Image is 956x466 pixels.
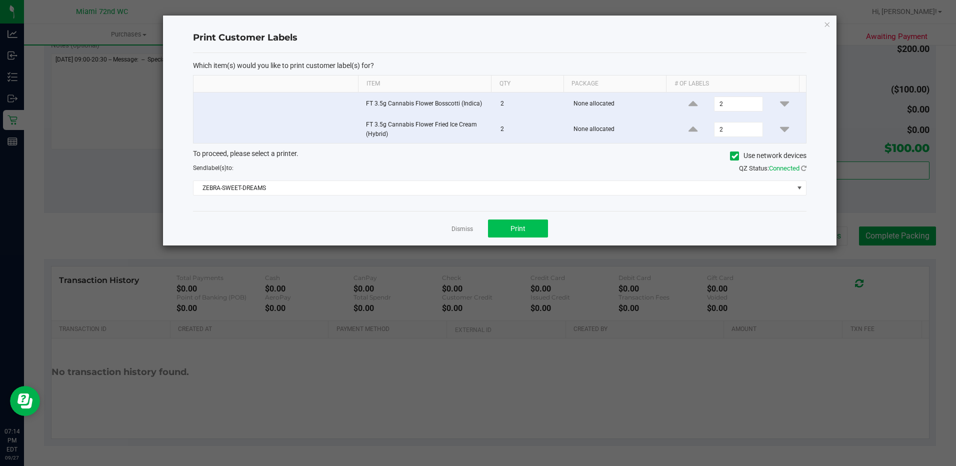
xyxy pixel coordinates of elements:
span: Connected [769,164,799,172]
th: Qty [491,75,563,92]
td: FT 3.5g Cannabis Flower Fried Ice Cream (Hybrid) [360,116,494,143]
td: 2 [494,116,567,143]
a: Dismiss [451,225,473,233]
h4: Print Customer Labels [193,31,806,44]
td: None allocated [567,92,671,116]
span: ZEBRA-SWEET-DREAMS [193,181,793,195]
span: Print [510,224,525,232]
td: None allocated [567,116,671,143]
span: Send to: [193,164,233,171]
p: Which item(s) would you like to print customer label(s) for? [193,61,806,70]
iframe: Resource center [10,386,40,416]
span: QZ Status: [739,164,806,172]
label: Use network devices [730,150,806,161]
span: label(s) [206,164,226,171]
button: Print [488,219,548,237]
div: To proceed, please select a printer. [185,148,814,163]
th: Item [358,75,491,92]
td: FT 3.5g Cannabis Flower Bosscotti (Indica) [360,92,494,116]
th: Package [563,75,666,92]
th: # of labels [666,75,799,92]
td: 2 [494,92,567,116]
